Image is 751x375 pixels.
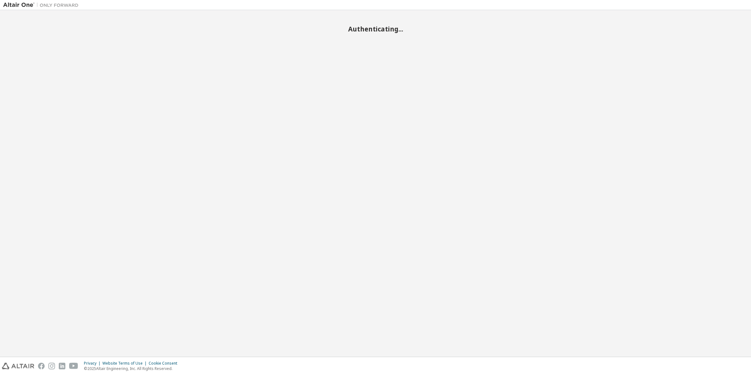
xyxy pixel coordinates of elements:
img: instagram.svg [48,363,55,369]
div: Privacy [84,361,102,366]
img: Altair One [3,2,82,8]
img: altair_logo.svg [2,363,34,369]
img: youtube.svg [69,363,78,369]
img: facebook.svg [38,363,45,369]
img: linkedin.svg [59,363,65,369]
div: Website Terms of Use [102,361,149,366]
h2: Authenticating... [3,25,748,33]
div: Cookie Consent [149,361,181,366]
p: © 2025 Altair Engineering, Inc. All Rights Reserved. [84,366,181,371]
